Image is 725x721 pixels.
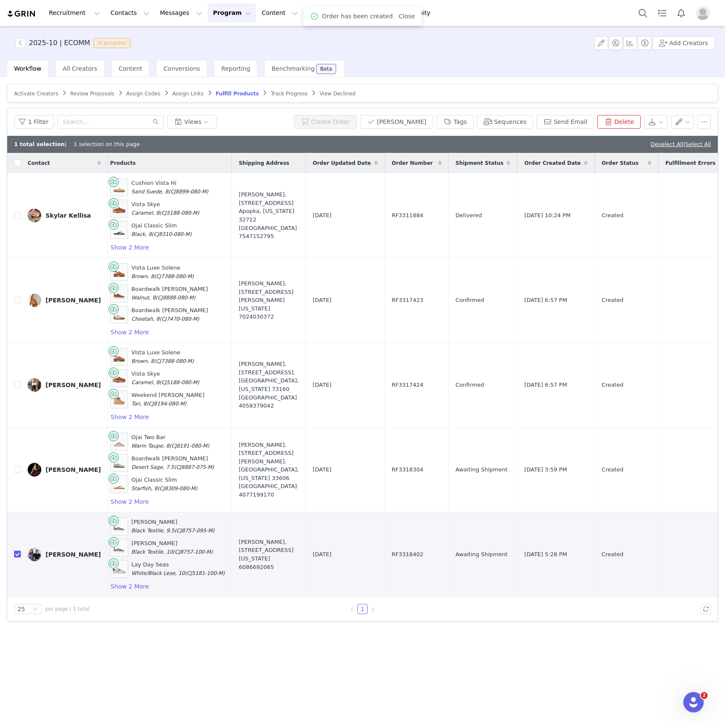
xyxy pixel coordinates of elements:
[524,381,567,389] span: [DATE] 6:57 PM
[392,550,423,559] span: RF3318402
[437,115,474,129] button: Tags
[28,209,41,222] img: f62a24f4-51a8-443a-aa13-df4221d9d411--s.jpg
[28,378,101,392] a: [PERSON_NAME]
[111,285,128,302] img: Product Image
[392,296,423,304] span: RF3317423
[126,91,160,97] span: Assign Codes
[46,466,101,473] div: [PERSON_NAME]
[110,327,149,337] button: Show 2 More
[131,570,185,576] span: White/Black Lese, 10
[131,348,194,365] div: Vista Luxe Solene
[111,306,128,323] img: Product Image
[131,285,208,302] div: Boardwalk [PERSON_NAME]
[524,159,580,167] span: Order Created Date
[602,159,639,167] span: Order Status
[239,360,299,410] div: [PERSON_NAME], [STREET_ADDRESS]. [GEOGRAPHIC_DATA], [US_STATE] 73160 [GEOGRAPHIC_DATA]
[524,465,567,474] span: [DATE] 3:59 PM
[634,3,652,23] button: Search
[153,119,159,125] i: icon: search
[131,210,160,216] span: Caramel, 8
[131,464,174,470] span: Desert Sage, 7.5
[44,3,105,23] button: Recruitment
[94,38,131,48] span: In progress
[456,550,508,559] span: Awaiting Shipment
[14,141,65,147] b: 1 total selection
[33,606,38,612] i: icon: down
[360,115,433,129] button: [PERSON_NAME]
[271,91,307,97] span: Track Progress
[216,91,259,97] span: Fulfill Products
[15,38,134,48] span: [object Object]
[131,539,213,556] div: [PERSON_NAME]
[602,550,623,559] span: Created
[160,210,200,216] span: (CJ5188-080-M)
[131,189,168,195] span: Sand Suede, 8
[524,550,567,559] span: [DATE] 5:28 PM
[46,212,91,219] div: Skylar Kellisa
[185,570,225,576] span: (CJ5181-100-M)
[239,402,299,410] div: 4058379042
[456,211,482,220] span: Delivered
[313,211,331,220] span: [DATE]
[322,12,393,21] span: Order has been created
[28,463,101,477] a: [PERSON_NAME]
[28,463,41,477] img: 9a6dc5df-9da9-4373-be18-ee793972d3dc.jpg
[239,313,299,321] div: 7024030372
[168,189,208,195] span: (CJ8899-080-M)
[146,401,186,407] span: (CJ8194-080-M)
[131,528,174,534] span: Black Textile, 9.5
[28,159,50,167] span: Contact
[111,518,128,535] img: Product Image
[70,91,114,97] span: Review Proposals
[17,604,25,614] div: 25
[29,38,90,48] h3: 2025-10 | ECOMM
[602,211,623,220] span: Created
[131,454,214,471] div: Boardwalk [PERSON_NAME]
[110,242,149,253] button: Show 2 More
[456,465,508,474] span: Awaiting Shipment
[14,91,58,97] span: Activate Creators
[477,115,533,129] button: Sequences
[131,391,205,408] div: Weekend [PERSON_NAME]
[111,433,128,450] img: Product Image
[14,115,54,129] button: 1 Filter
[602,465,623,474] span: Created
[602,381,623,389] span: Created
[131,401,147,407] span: Tan, 8
[110,581,149,592] button: Show 2 More
[111,264,128,281] img: Product Image
[239,232,299,241] div: 7547152795
[154,358,194,364] span: (CJ7388-080-M)
[156,295,196,301] span: (CJ8888-080-M)
[111,370,128,387] img: Product Image
[456,296,485,304] span: Confirmed
[172,91,204,97] span: Assign Links
[111,221,128,238] img: Product Image
[347,604,357,614] li: Previous Page
[257,3,303,23] button: Content
[208,3,256,23] button: Program
[160,379,200,385] span: (CJ5188-080-M)
[131,560,225,577] div: Lay Day Seas
[174,464,214,470] span: (CJ8887-075-M)
[46,551,101,558] div: [PERSON_NAME]
[131,306,208,323] div: Boardwalk [PERSON_NAME]
[683,692,704,712] iframe: Intercom live chat
[685,141,711,147] a: Select All
[239,563,299,572] div: 6086692065
[131,443,169,449] span: Warm Taupe, 8
[28,548,41,561] img: 0755295f-b638-4b44-864c-5bc1156ac1d5--s.jpg
[239,538,299,571] div: [PERSON_NAME], [STREET_ADDRESS][US_STATE]
[239,159,289,167] span: Shipping Address
[313,296,331,304] span: [DATE]
[155,3,207,23] button: Messages
[106,3,154,23] button: Contacts
[14,140,140,149] div: | 1 selection on this page
[537,115,594,129] button: Send Email
[63,65,97,72] span: All Creators
[131,295,156,301] span: Walnut, 8
[313,159,371,167] span: Order Updated Date
[131,358,154,364] span: Brown, 8
[131,221,191,238] div: Ojai Classic Slim
[152,231,192,237] span: (CJ8310-080-M)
